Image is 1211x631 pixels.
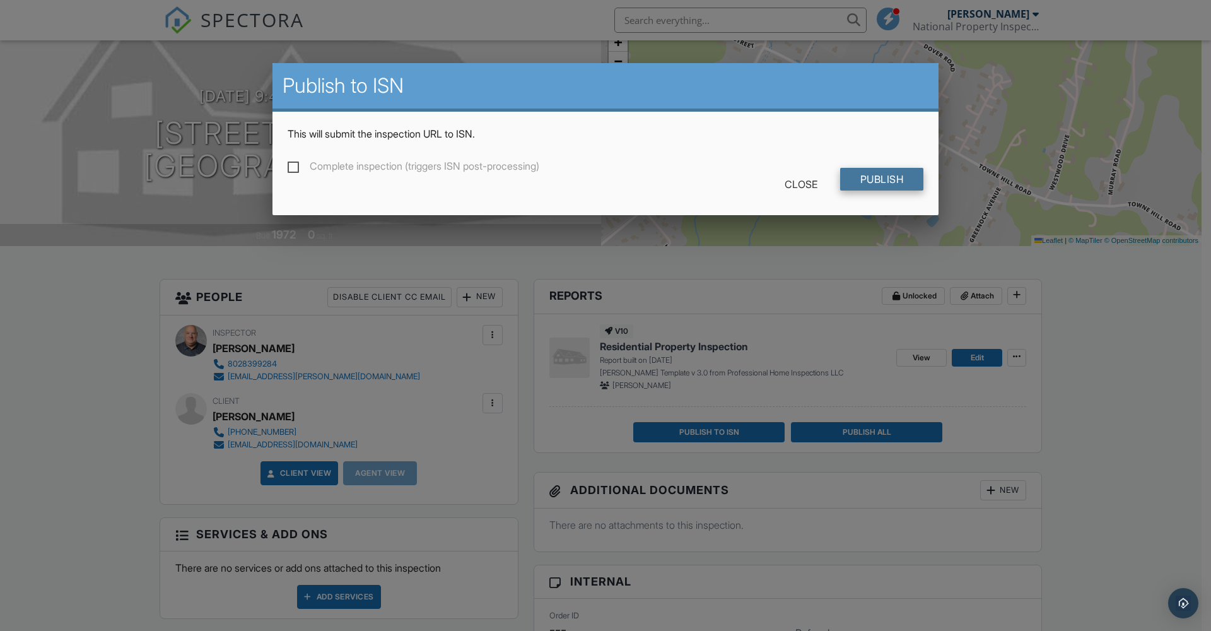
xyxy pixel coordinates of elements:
[764,173,838,196] div: Close
[283,73,928,98] h2: Publish to ISN
[1168,588,1198,618] div: Open Intercom Messenger
[840,168,924,191] input: Publish
[288,127,923,141] p: This will submit the inspection URL to ISN.
[288,160,539,176] label: Complete inspection (triggers ISN post-processing)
